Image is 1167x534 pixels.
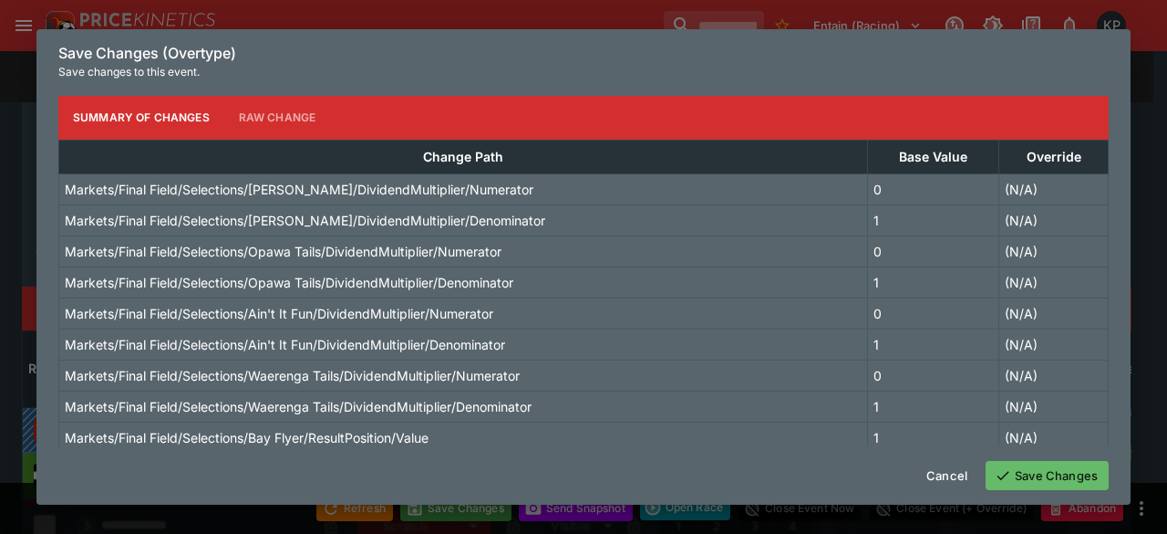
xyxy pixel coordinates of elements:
td: 1 [867,329,998,360]
td: (N/A) [999,298,1109,329]
td: (N/A) [999,422,1109,453]
td: 0 [867,360,998,391]
td: (N/A) [999,173,1109,204]
td: 1 [867,204,998,236]
td: (N/A) [999,267,1109,298]
p: Markets/Final Field/Selections/Ain't It Fun/DividendMultiplier/Numerator [65,304,493,323]
th: Change Path [59,140,868,173]
p: Markets/Final Field/Selections/Waerenga Tails/DividendMultiplier/Denominator [65,397,532,416]
th: Override [999,140,1109,173]
h6: Save Changes (Overtype) [58,44,1109,63]
button: Cancel [915,461,978,490]
td: 0 [867,298,998,329]
p: Save changes to this event. [58,63,1109,81]
p: Markets/Final Field/Selections/Waerenga Tails/DividendMultiplier/Numerator [65,366,520,385]
td: (N/A) [999,329,1109,360]
td: 1 [867,391,998,422]
p: Markets/Final Field/Selections/Ain't It Fun/DividendMultiplier/Denominator [65,335,505,354]
td: (N/A) [999,236,1109,267]
td: (N/A) [999,204,1109,236]
button: Summary of Changes [58,96,224,140]
td: 0 [867,236,998,267]
td: 1 [867,422,998,453]
td: 0 [867,173,998,204]
td: (N/A) [999,391,1109,422]
p: Markets/Final Field/Selections/[PERSON_NAME]/DividendMultiplier/Numerator [65,180,533,199]
button: Raw Change [224,96,331,140]
td: (N/A) [999,360,1109,391]
p: Markets/Final Field/Selections/Opawa Tails/DividendMultiplier/Numerator [65,242,501,261]
button: Save Changes [986,461,1109,490]
td: 1 [867,267,998,298]
p: Markets/Final Field/Selections/Opawa Tails/DividendMultiplier/Denominator [65,273,513,292]
p: Markets/Final Field/Selections/[PERSON_NAME]/DividendMultiplier/Denominator [65,211,545,230]
p: Markets/Final Field/Selections/Bay Flyer/ResultPosition/Value [65,428,429,447]
th: Base Value [867,140,998,173]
